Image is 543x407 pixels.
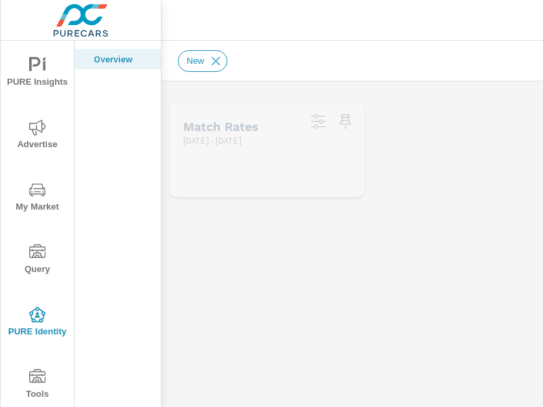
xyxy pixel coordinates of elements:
span: New [179,56,212,66]
span: Query [5,244,70,277]
span: Save this to your personalized report [335,111,356,132]
span: Tools [5,369,70,402]
p: [DATE] - [DATE] [183,134,242,147]
span: PURE Identity [5,307,70,340]
span: Advertise [5,119,70,153]
p: Overview [94,52,150,66]
span: PURE Insights [5,57,70,90]
div: Overview [75,49,161,69]
h5: Match Rates [183,119,259,134]
div: New [178,50,227,72]
span: My Market [5,182,70,215]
